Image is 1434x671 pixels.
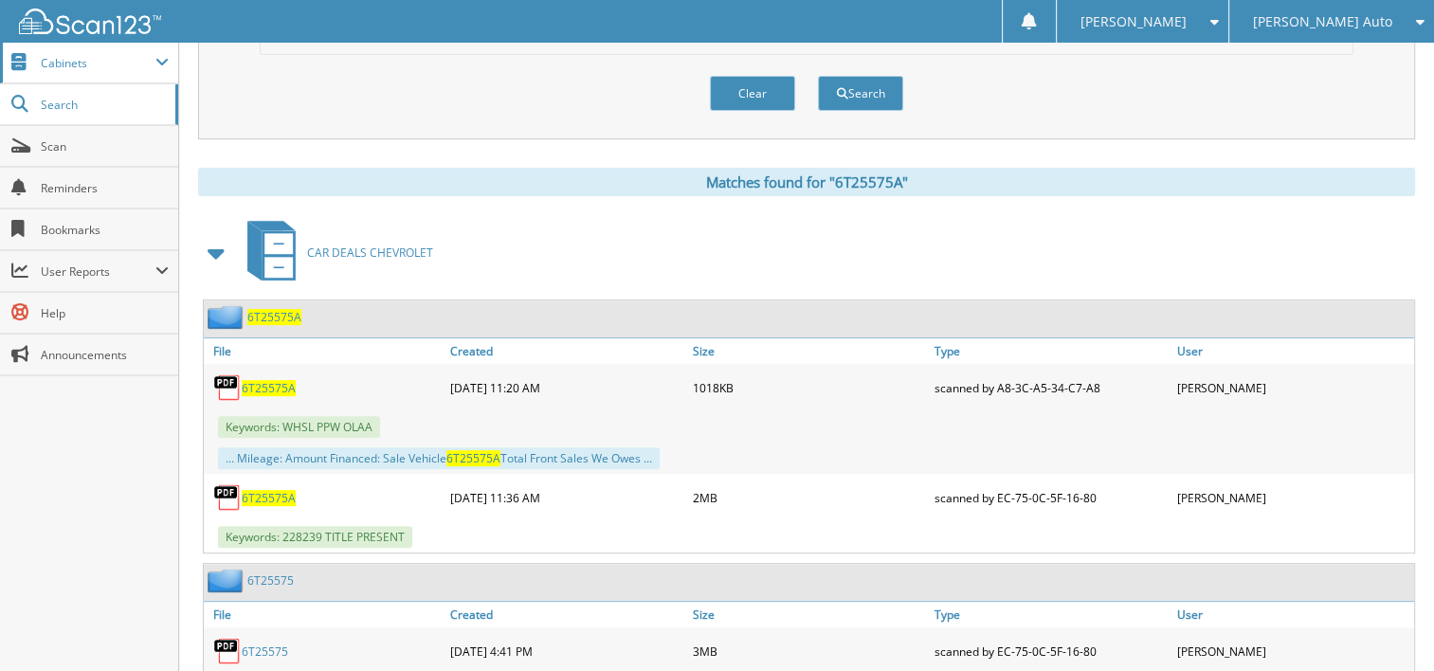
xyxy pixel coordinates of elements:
[445,338,687,364] a: Created
[41,97,166,113] span: Search
[710,76,795,111] button: Clear
[242,380,296,396] a: 6T25575A
[208,569,247,592] img: folder2.png
[445,632,687,670] div: [DATE] 4:41 PM
[41,347,169,363] span: Announcements
[41,263,155,280] span: User Reports
[204,338,445,364] a: File
[930,632,1171,670] div: scanned by EC-75-0C-5F-16-80
[247,572,294,589] a: 6T25575
[247,309,301,325] a: 6T25575A
[1172,602,1414,627] a: User
[19,9,161,34] img: scan123-logo-white.svg
[1172,338,1414,364] a: User
[1253,16,1392,27] span: [PERSON_NAME] Auto
[218,526,412,548] span: Keywords: 228239 TITLE PRESENT
[1172,369,1414,407] div: [PERSON_NAME]
[41,180,169,196] span: Reminders
[1172,479,1414,517] div: [PERSON_NAME]
[445,602,687,627] a: Created
[213,483,242,512] img: PDF.png
[930,479,1171,517] div: scanned by EC-75-0C-5F-16-80
[213,637,242,665] img: PDF.png
[213,373,242,402] img: PDF.png
[1172,632,1414,670] div: [PERSON_NAME]
[208,305,247,329] img: folder2.png
[930,602,1171,627] a: Type
[41,55,155,71] span: Cabinets
[41,138,169,154] span: Scan
[242,644,288,660] a: 6T25575
[930,369,1171,407] div: scanned by A8-3C-A5-34-C7-A8
[688,632,930,670] div: 3MB
[218,447,660,469] div: ... Mileage: Amount Financed: Sale Vehicle Total Front Sales We Owes ...
[688,479,930,517] div: 2MB
[446,450,500,466] span: 6T25575A
[204,602,445,627] a: File
[236,215,433,290] a: CAR DEALS CHEVROLET
[930,338,1171,364] a: Type
[445,479,687,517] div: [DATE] 11:36 AM
[818,76,903,111] button: Search
[688,369,930,407] div: 1018KB
[1080,16,1187,27] span: [PERSON_NAME]
[307,245,433,261] span: CAR DEALS CHEVROLET
[445,369,687,407] div: [DATE] 11:20 AM
[218,416,380,438] span: Keywords: WHSL PPW OLAA
[242,490,296,506] a: 6T25575A
[688,602,930,627] a: Size
[41,305,169,321] span: Help
[41,222,169,238] span: Bookmarks
[198,168,1415,196] div: Matches found for "6T25575A"
[688,338,930,364] a: Size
